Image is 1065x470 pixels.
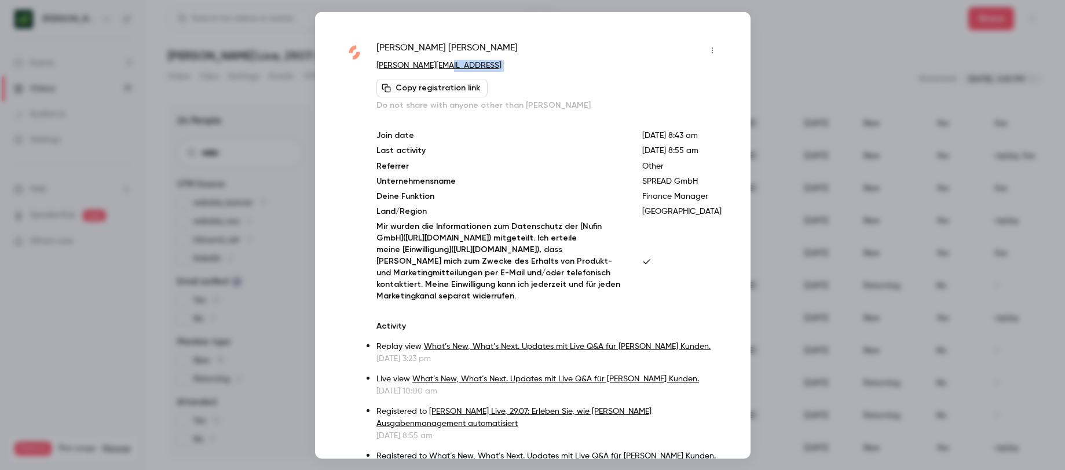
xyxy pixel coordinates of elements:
img: spread.ai [344,42,365,63]
p: Registered to [376,405,721,429]
a: What’s New, What’s Next. Updates mit Live Q&A für [PERSON_NAME] Kunden. [412,374,699,382]
p: Other [642,160,722,172]
p: Registered to [376,450,721,462]
p: Deine Funktion [376,190,623,202]
p: Last activity [376,144,623,156]
p: Join date [376,129,623,141]
a: [PERSON_NAME][EMAIL_ADDRESS] [376,61,502,69]
p: Live view [376,373,721,385]
p: Referrer [376,160,623,172]
p: Replay view [376,340,721,352]
p: Unternehmensname [376,175,623,187]
p: [DATE] 3:23 pm [376,352,721,364]
p: Activity [376,320,721,331]
span: [PERSON_NAME] [PERSON_NAME] [376,41,518,59]
p: Do not share with anyone other than [PERSON_NAME] [376,99,721,111]
p: SPREAD GmbH [642,175,722,187]
span: [DATE] 8:55 am [642,146,698,154]
p: [DATE] 10:00 am [376,385,721,396]
p: [GEOGRAPHIC_DATA] [642,205,722,217]
a: What’s New, What’s Next. Updates mit Live Q&A für [PERSON_NAME] Kunden. [424,342,711,350]
p: [DATE] 8:55 am [376,429,721,441]
a: What’s New, What’s Next. Updates mit Live Q&A für [PERSON_NAME] Kunden. [429,451,716,460]
a: [PERSON_NAME] Live, 29.07: Erleben Sie, wie [PERSON_NAME] Ausgabenmanagement automatisiert [376,407,652,427]
p: Mir wurden die Informationen zum Datenschutz der [Nufin GmbH]([URL][DOMAIN_NAME]) mitgeteilt. Ich... [376,220,623,301]
button: Copy registration link [376,78,488,97]
p: [DATE] 8:43 am [642,129,722,141]
p: Land/Region [376,205,623,217]
p: Finance Manager [642,190,722,202]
